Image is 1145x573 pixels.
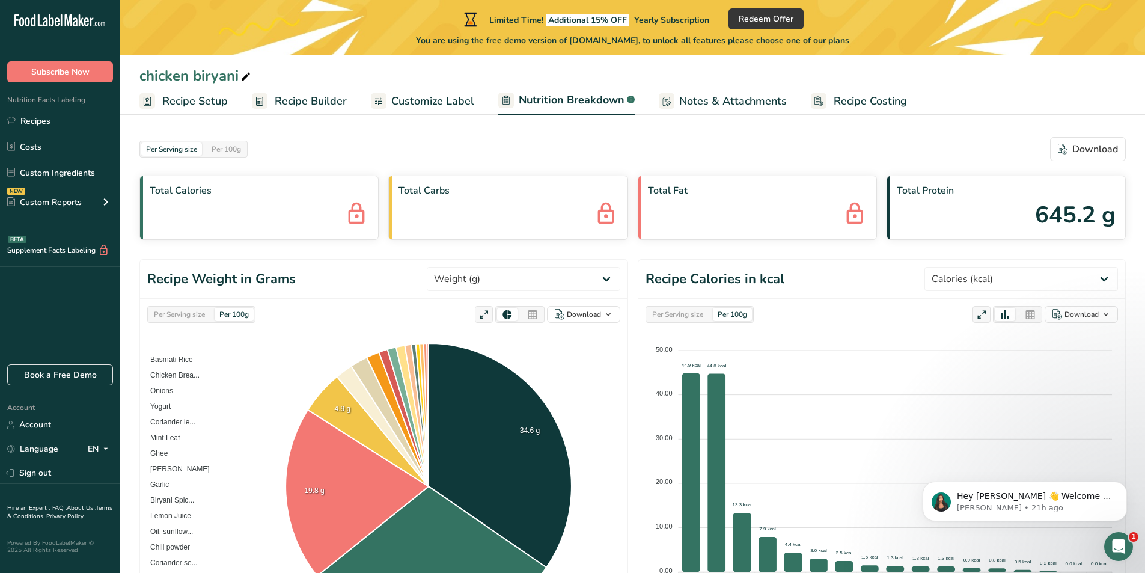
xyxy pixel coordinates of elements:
div: Per 100g [215,308,254,321]
div: EN [88,442,113,456]
iframe: Intercom notifications message [905,456,1145,541]
span: [PERSON_NAME] [141,465,210,473]
span: Coriander se... [141,559,198,567]
a: Terms & Conditions . [7,504,112,521]
span: Basmati Rice [141,355,193,364]
span: Chili powder [141,543,190,551]
span: Recipe Costing [834,93,907,109]
h1: Recipe Weight in Grams [147,269,296,289]
span: Notes & Attachments [679,93,787,109]
div: BETA [8,236,26,243]
div: Per 100g [207,142,246,156]
a: Recipe Costing [811,88,907,115]
a: FAQ . [52,504,67,512]
button: Download [547,306,620,323]
tspan: 30.00 [656,434,673,441]
span: Recipe Builder [275,93,347,109]
div: Powered By FoodLabelMaker © 2025 All Rights Reserved [7,539,113,554]
span: Onions [141,387,173,395]
div: Download [567,309,601,320]
div: chicken biryani [139,65,253,87]
iframe: Intercom live chat [1104,532,1133,561]
div: Per Serving size [647,308,708,321]
span: Chicken Brea... [141,371,200,379]
div: NEW [7,188,25,195]
span: Recipe Setup [162,93,228,109]
h1: Recipe Calories in kcal [646,269,784,289]
a: About Us . [67,504,96,512]
span: Mint Leaf [141,434,180,442]
span: Ghee [141,449,168,458]
a: Book a Free Demo [7,364,113,385]
div: Per 100g [713,308,752,321]
tspan: 10.00 [656,522,673,530]
a: Language [7,438,58,459]
span: Total Calories [150,183,368,198]
span: Total Carbs [398,183,617,198]
span: You are using the free demo version of [DOMAIN_NAME], to unlock all features please choose one of... [416,34,849,47]
span: Customize Label [391,93,474,109]
a: Hire an Expert . [7,504,50,512]
span: Redeem Offer [739,13,793,25]
a: Recipe Setup [139,88,228,115]
a: Notes & Attachments [659,88,787,115]
span: Total Fat [648,183,867,198]
div: Limited Time! [462,12,709,26]
span: Subscribe Now [31,66,90,78]
span: 645.2 g [1035,198,1116,232]
button: Subscribe Now [7,61,113,82]
span: Garlic [141,480,169,489]
tspan: 40.00 [656,390,673,397]
span: Yearly Subscription [634,14,709,26]
span: Oil, sunflow... [141,527,193,536]
tspan: 50.00 [656,346,673,353]
span: Biryani Spic... [141,496,194,504]
span: Nutrition Breakdown [519,92,624,108]
a: Customize Label [371,88,474,115]
div: Download [1058,142,1118,156]
span: Yogurt [141,402,171,411]
button: Redeem Offer [728,8,804,29]
div: Per Serving size [149,308,210,321]
a: Privacy Policy [46,512,84,521]
span: 1 [1129,532,1138,542]
button: Download [1050,137,1126,161]
div: Per Serving size [141,142,202,156]
tspan: 20.00 [656,478,673,485]
span: Additional 15% OFF [546,14,629,26]
div: Download [1064,309,1099,320]
div: Custom Reports [7,196,82,209]
button: Download [1045,306,1118,323]
span: Total Protein [897,183,1116,198]
a: Recipe Builder [252,88,347,115]
a: Nutrition Breakdown [498,87,635,115]
span: Coriander le... [141,418,195,426]
span: Lemon Juice [141,512,191,520]
span: plans [828,35,849,46]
